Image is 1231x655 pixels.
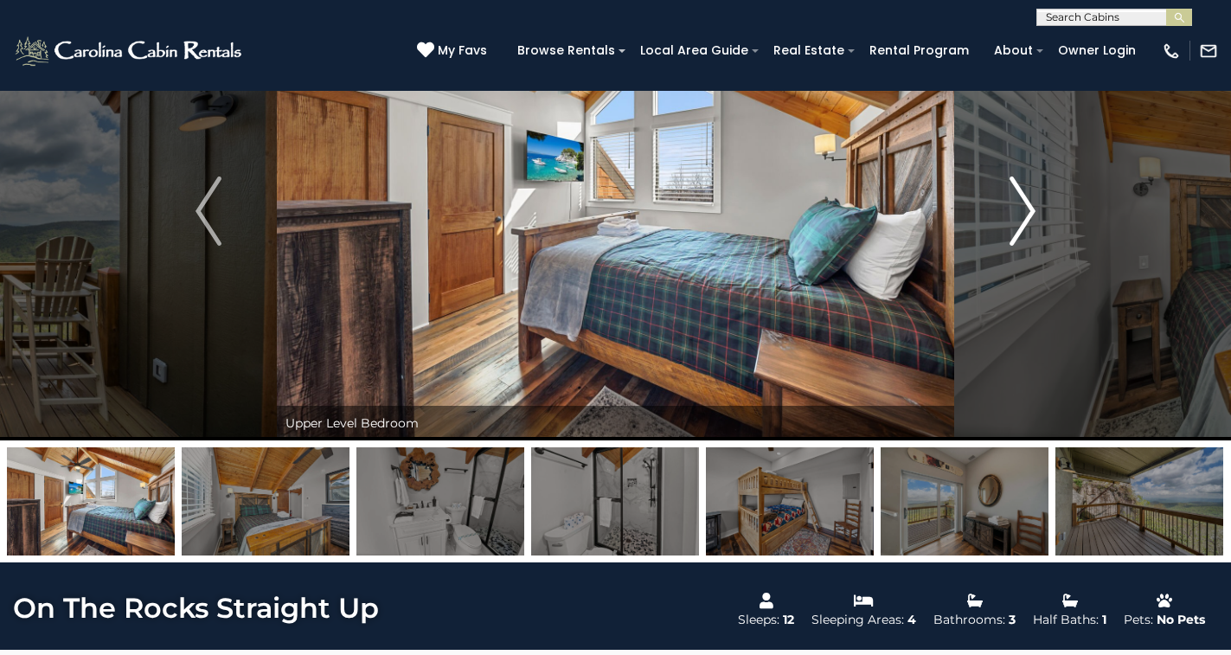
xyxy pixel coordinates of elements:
[881,447,1048,555] img: 168624542
[1199,42,1218,61] img: mail-regular-white.png
[1049,37,1144,64] a: Owner Login
[509,37,624,64] a: Browse Rentals
[765,37,853,64] a: Real Estate
[277,406,954,440] div: Upper Level Bedroom
[196,177,221,246] img: arrow
[417,42,491,61] a: My Favs
[7,447,175,555] img: 167946780
[13,34,247,68] img: White-1-2.png
[1055,447,1223,555] img: 168624543
[1010,177,1035,246] img: arrow
[706,447,874,555] img: 167946786
[438,42,487,60] span: My Favs
[632,37,757,64] a: Local Area Guide
[356,447,524,555] img: 167946783
[182,447,349,555] img: 167946785
[861,37,978,64] a: Rental Program
[531,447,699,555] img: 167946784
[985,37,1042,64] a: About
[1162,42,1181,61] img: phone-regular-white.png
